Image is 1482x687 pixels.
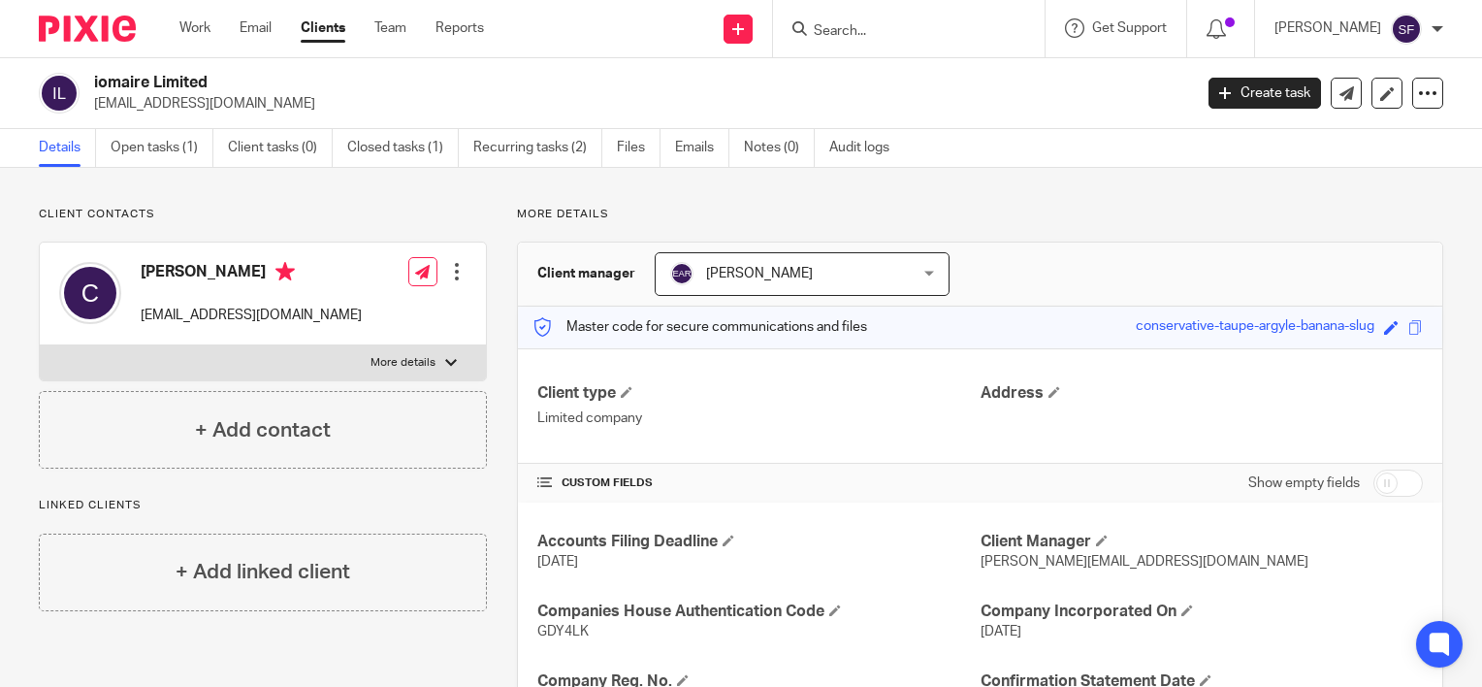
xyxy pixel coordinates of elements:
[532,317,867,337] p: Master code for secure communications and files
[1208,78,1321,109] a: Create task
[59,262,121,324] img: svg%3E
[537,475,980,491] h4: CUSTOM FIELDS
[1391,14,1422,45] img: svg%3E
[195,415,331,445] h4: + Add contact
[744,129,815,167] a: Notes (0)
[94,73,962,93] h2: iomaire Limited
[39,498,487,513] p: Linked clients
[1136,316,1374,339] div: conservative-taupe-argyle-banana-slug
[179,18,210,38] a: Work
[981,625,1021,638] span: [DATE]
[39,207,487,222] p: Client contacts
[981,602,1423,622] h4: Company Incorporated On
[301,18,345,38] a: Clients
[275,262,295,281] i: Primary
[347,129,459,167] a: Closed tasks (1)
[1092,21,1167,35] span: Get Support
[670,262,693,285] img: svg%3E
[370,355,435,371] p: More details
[228,129,333,167] a: Client tasks (0)
[537,555,578,569] span: [DATE]
[1274,18,1381,38] p: [PERSON_NAME]
[537,532,980,552] h4: Accounts Filing Deadline
[537,602,980,622] h4: Companies House Authentication Code
[141,262,362,286] h4: [PERSON_NAME]
[240,18,272,38] a: Email
[39,129,96,167] a: Details
[517,207,1443,222] p: More details
[537,625,589,638] span: GDY4LK
[537,409,980,428] p: Limited company
[829,129,904,167] a: Audit logs
[1248,474,1360,493] label: Show empty fields
[39,73,80,114] img: svg%3E
[537,383,980,404] h4: Client type
[675,129,729,167] a: Emails
[473,129,602,167] a: Recurring tasks (2)
[537,264,635,283] h3: Client manager
[981,555,1308,569] span: [PERSON_NAME][EMAIL_ADDRESS][DOMAIN_NAME]
[981,532,1423,552] h4: Client Manager
[39,16,136,42] img: Pixie
[374,18,406,38] a: Team
[812,23,986,41] input: Search
[94,94,1179,114] p: [EMAIL_ADDRESS][DOMAIN_NAME]
[981,383,1423,404] h4: Address
[617,129,660,167] a: Files
[706,267,813,280] span: [PERSON_NAME]
[435,18,484,38] a: Reports
[111,129,213,167] a: Open tasks (1)
[141,306,362,325] p: [EMAIL_ADDRESS][DOMAIN_NAME]
[176,557,350,587] h4: + Add linked client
